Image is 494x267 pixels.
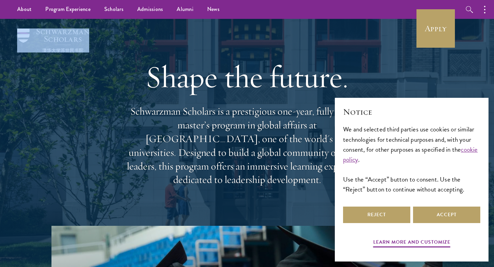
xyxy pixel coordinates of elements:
[373,238,450,248] button: Learn more and customize
[343,144,478,164] a: cookie policy
[343,207,410,223] button: Reject
[343,106,480,118] h2: Notice
[123,58,370,96] h1: Shape the future.
[123,105,370,187] p: Schwarzman Scholars is a prestigious one-year, fully funded master’s program in global affairs at...
[17,28,89,53] img: Schwarzman Scholars
[343,124,480,194] div: We and selected third parties use cookies or similar technologies for technical purposes and, wit...
[416,9,455,48] a: Apply
[413,207,480,223] button: Accept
